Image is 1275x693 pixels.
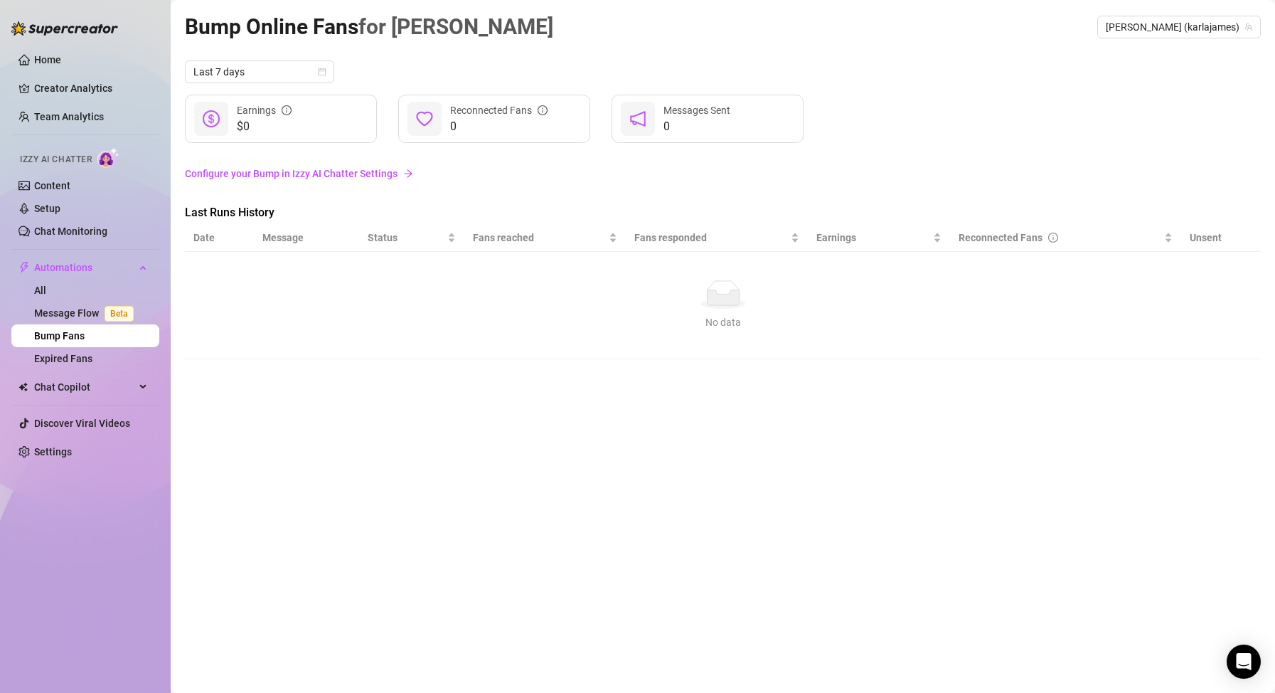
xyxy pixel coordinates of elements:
a: Creator Analytics [34,77,148,100]
th: Fans reached [464,224,626,252]
span: Automations [34,256,135,279]
img: AI Chatter [97,147,119,168]
a: Content [34,180,70,191]
span: heart [416,110,433,127]
span: team [1244,23,1253,31]
span: for [PERSON_NAME] [358,14,553,39]
span: Messages Sent [663,105,730,116]
span: info-circle [1048,233,1058,243]
span: calendar [318,68,326,76]
span: notification [629,110,646,127]
th: Date [185,224,254,252]
span: Izzy AI Chatter [20,153,92,166]
span: Last 7 days [193,61,326,83]
span: Beta [105,306,134,322]
span: 0 [663,118,730,135]
div: Reconnected Fans [450,102,548,118]
th: Earnings [808,224,950,252]
div: No data [199,314,1247,330]
a: Configure your Bump in Izzy AI Chatter Settings [185,166,1261,181]
span: Status [368,230,444,245]
div: Reconnected Fans [959,230,1161,245]
a: Message FlowBeta [34,307,139,319]
a: Chat Monitoring [34,226,107,237]
div: Open Intercom Messenger [1227,645,1261,679]
span: dollar [203,110,220,127]
a: Setup [34,203,60,214]
span: info-circle [282,105,292,115]
div: Earnings [237,102,292,118]
span: $0 [237,118,292,135]
span: info-circle [538,105,548,115]
a: Expired Fans [34,353,92,364]
span: thunderbolt [18,262,30,273]
article: Bump Online Fans [185,10,553,43]
a: Discover Viral Videos [34,418,130,429]
span: 0 [450,118,548,135]
img: Chat Copilot [18,382,28,392]
span: Earnings [816,230,930,245]
th: Fans responded [626,224,808,252]
th: Status [359,224,464,252]
span: Chat Copilot [34,376,135,398]
a: All [34,285,46,296]
a: Settings [34,446,72,457]
a: Home [34,54,61,65]
span: arrow-right [403,169,413,179]
th: Message [254,224,359,252]
span: Fans reached [473,230,606,245]
a: Team Analytics [34,111,104,122]
span: 𝗞𝗮𝗿𝗹𝗮 (karlajames) [1106,16,1252,38]
span: Fans responded [634,230,788,245]
a: Bump Fans [34,330,85,342]
span: Last Runs History [185,204,424,221]
img: logo-BBDzfeDw.svg [11,21,118,36]
th: Unsent [1181,224,1230,252]
a: Configure your Bump in Izzy AI Chatter Settingsarrow-right [185,160,1261,187]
